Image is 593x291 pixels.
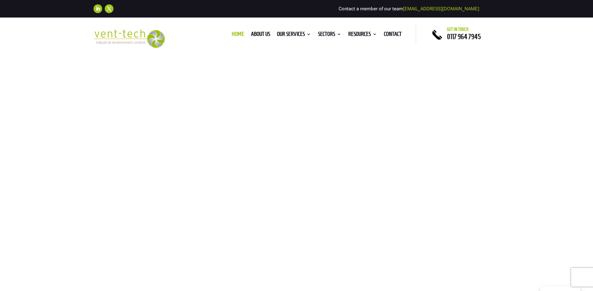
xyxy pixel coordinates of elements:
a: Follow on X [105,4,113,13]
a: Our Services [277,32,311,39]
a: 0117 964 7945 [447,33,481,40]
a: Follow on LinkedIn [93,4,102,13]
a: Resources [348,32,377,39]
span: Contact a member of our team [339,6,479,12]
a: Sectors [318,32,341,39]
a: Contact [384,32,402,39]
a: Home [232,32,244,39]
img: 2023-09-27T08_35_16.549ZVENT-TECH---Clear-background [93,29,165,48]
a: [EMAIL_ADDRESS][DOMAIN_NAME] [403,6,479,12]
span: Get in touch [447,27,469,32]
a: About us [251,32,270,39]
